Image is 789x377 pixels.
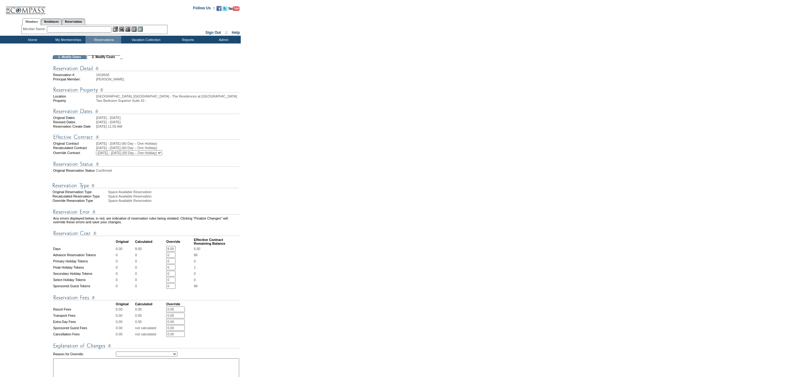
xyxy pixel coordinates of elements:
[96,99,239,102] td: Two Bedroom Superior Suite #2 -
[116,252,135,258] td: 0
[53,120,95,124] td: Revised Dates
[96,142,239,145] td: [DATE] - [DATE] (60 Day – One Holiday)
[116,258,135,264] td: 0
[121,36,169,43] td: Vacation Collection
[96,125,239,128] td: [DATE] 11:55 AM
[53,142,95,145] td: Original Contract
[53,216,239,224] td: Any errors displayed below, in red, are indicative of reservation rules being violated. Clicking ...
[53,313,115,318] td: Transport Fees
[96,116,239,120] td: [DATE] - [DATE]
[222,6,227,11] img: Follow us on Twitter
[53,99,95,102] td: Property
[135,313,166,318] td: 0.00
[205,36,241,43] td: Admin
[135,265,166,270] td: 0
[52,199,107,202] div: Override Reservation Type
[5,2,46,14] img: Compass Home
[96,77,239,81] td: [PERSON_NAME]
[116,319,135,325] td: 0.00
[108,190,240,194] div: Space Available Reservation
[53,325,115,331] td: Sponsored Guest Fees
[116,313,135,318] td: 0.00
[53,294,239,302] img: Reservation Fees
[113,26,118,32] img: b_edit.gif
[135,258,166,264] td: 0
[53,252,115,258] td: Advance Reservation Tokens
[53,77,95,81] td: Principal Member:
[225,30,228,35] span: ::
[194,266,196,269] span: 1
[135,331,166,337] td: not calculated
[194,238,239,245] td: Effective Contract Remaining Balance
[135,307,166,312] td: 0.00
[166,238,193,245] td: Override
[217,6,221,11] img: Become our fan on Facebook
[87,55,120,59] td: 2. Modify Costs
[53,277,115,283] td: Select Holiday Tokens
[53,55,86,59] td: 1. Modify Dates
[116,325,135,331] td: 0.00
[53,107,239,115] img: Reservation Dates
[135,277,166,283] td: 0
[135,252,166,258] td: 0
[194,253,198,257] span: 86
[50,36,85,43] td: My Memberships
[166,302,193,306] td: Override
[53,342,239,350] img: Explanation of Changes
[96,120,239,124] td: [DATE] - [DATE]
[138,26,143,32] img: b_calculator.gif
[53,169,95,172] td: Original Reservation Status
[53,350,115,358] td: Reason for Override:
[194,284,198,288] span: 98
[108,199,240,202] div: Space Available Reservation
[194,278,196,282] span: 0
[131,26,137,32] img: Reservations
[194,247,200,251] span: 6.50
[22,18,41,25] a: Members
[119,26,124,32] img: View
[96,169,239,172] td: Confirmed
[53,246,115,252] td: Days
[53,307,115,312] td: Resort Fees
[135,246,166,252] td: 8.00
[116,265,135,270] td: 0
[116,331,135,337] td: 0.00
[53,150,95,155] td: Override Contract
[53,94,95,98] td: Location
[23,26,47,32] div: Member Name:
[53,73,95,77] td: Reservation #:
[169,36,205,43] td: Reports
[125,26,130,32] img: Impersonate
[108,194,240,198] div: Space Available Reservation
[53,331,115,337] td: Cancellation Fees
[135,283,166,289] td: 0
[135,238,166,245] td: Calculated
[52,190,107,194] div: Original Reservation Type
[52,182,239,189] img: Reservation Type
[222,8,227,11] a: Follow us on Twitter
[193,5,215,13] td: Follow Us ::
[228,8,239,11] a: Subscribe to our YouTube Channel
[116,307,135,312] td: 0.00
[135,325,166,331] td: not calculated
[116,277,135,283] td: 0
[96,73,239,77] td: 1818630
[53,116,95,120] td: Original Dates
[85,36,121,43] td: Reservations
[52,194,107,198] div: Recalculated Reservation Type
[53,160,239,168] img: Reservation Status
[205,30,221,35] a: Sign Out
[53,258,115,264] td: Primary Holiday Tokens
[116,271,135,276] td: 0
[53,86,239,94] img: Reservation Property
[96,94,239,98] td: [GEOGRAPHIC_DATA], [GEOGRAPHIC_DATA] - The Residences at [GEOGRAPHIC_DATA]
[53,271,115,276] td: Secondary Holiday Tokens
[228,6,239,11] img: Subscribe to our YouTube Channel
[53,265,115,270] td: Peak Holiday Tokens
[53,125,95,128] td: Reservation Create Date
[53,229,239,237] img: Reservation Cost
[116,246,135,252] td: 6.00
[14,36,50,43] td: Home
[135,319,166,325] td: 0.00
[194,272,196,275] span: 0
